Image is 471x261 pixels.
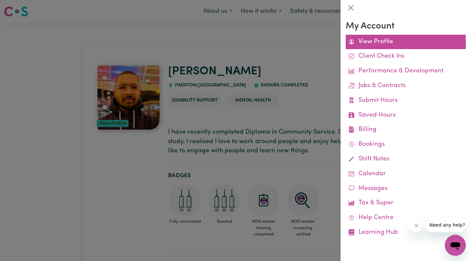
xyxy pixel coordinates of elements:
[445,235,466,256] iframe: Button to launch messaging window
[346,211,466,225] a: Help Centre
[346,93,466,108] a: Submit Hours
[346,122,466,137] a: Billing
[346,152,466,167] a: Shift Notes
[346,35,466,49] a: View Profile
[346,225,466,240] a: Learning Hub
[346,137,466,152] a: Bookings
[426,218,466,232] iframe: Message from company
[346,167,466,181] a: Calendar
[346,181,466,196] a: Messages
[346,64,466,79] a: Performance & Development
[346,49,466,64] a: Client Check Ins
[346,108,466,123] a: Saved Hours
[346,21,466,32] h3: My Account
[410,219,423,232] iframe: Close message
[346,3,356,13] button: Close
[346,196,466,211] a: Tax & Super
[346,79,466,93] a: Jobs & Contracts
